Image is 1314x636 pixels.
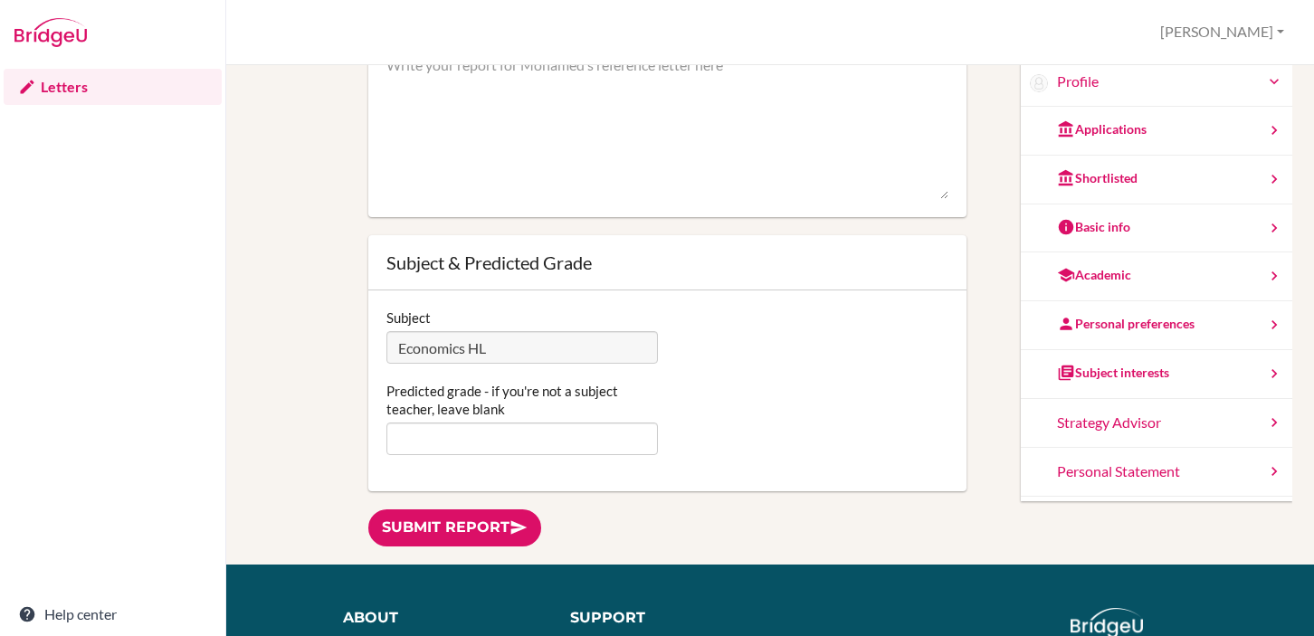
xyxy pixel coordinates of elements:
a: Strategy Advisor [1021,399,1292,448]
div: Subject interests [1057,364,1169,382]
a: Profile [1057,71,1283,92]
div: About [343,608,543,629]
div: Personal preferences [1057,315,1195,333]
a: Personal Statement [1021,448,1292,497]
a: Help center [4,596,222,632]
a: Submit report [368,509,541,546]
a: Personal preferences [1021,301,1292,350]
a: Letters [4,69,222,105]
a: Applications [1021,107,1292,156]
a: Subject interests [1021,350,1292,399]
div: Support [570,608,757,629]
img: Bridge-U [14,18,87,47]
div: Academic [1057,266,1131,284]
div: Subject & Predicted Grade [386,253,948,271]
div: Shortlisted [1057,169,1138,187]
label: Predicted grade - if you're not a subject teacher, leave blank [386,382,659,418]
button: [PERSON_NAME] [1152,15,1292,49]
label: Subject [386,309,431,327]
a: Shortlisted [1021,156,1292,204]
div: Basic info [1057,218,1130,236]
img: Mohamed Al-Shurafa [1030,74,1048,92]
a: Basic info [1021,204,1292,253]
a: Academic [1021,252,1292,301]
div: Applications [1057,120,1147,138]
